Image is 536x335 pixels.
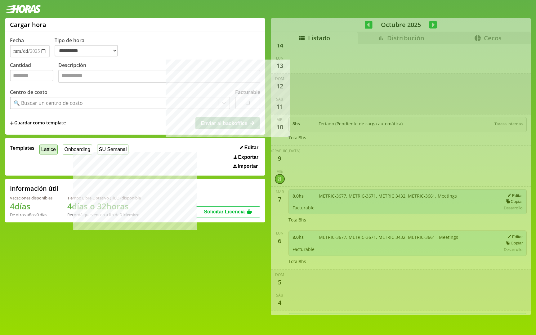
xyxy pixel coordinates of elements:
[67,195,141,201] div: Tiempo Libre Optativo (TiLO) disponible
[204,209,245,214] span: Solicitar Licencia
[10,120,66,127] span: +Guardar como template
[55,37,123,57] label: Tipo de hora
[10,201,52,212] h1: 4 días
[5,5,41,13] img: logotipo
[63,145,92,154] button: Onboarding
[39,145,58,154] button: Lattice
[10,195,52,201] div: Vacaciones disponibles
[10,184,59,193] h2: Información útil
[238,154,258,160] span: Exportar
[67,212,141,217] div: Recordá que vencen a fin de
[67,201,141,212] h1: 4 días o 32 horas
[14,100,83,106] div: 🔍 Buscar un centro de costo
[97,145,128,154] button: SU Semanal
[58,70,260,83] textarea: Descripción
[119,212,139,217] b: Diciembre
[235,89,260,96] label: Facturable
[10,212,52,217] div: De otros años: 0 días
[58,62,260,84] label: Descripción
[10,37,24,44] label: Fecha
[196,206,260,217] button: Solicitar Licencia
[10,89,47,96] label: Centro de costo
[10,120,14,127] span: +
[55,45,118,56] select: Tipo de hora
[10,70,53,81] input: Cantidad
[238,145,260,151] button: Editar
[232,154,260,160] button: Exportar
[10,62,58,84] label: Cantidad
[244,145,258,150] span: Editar
[10,20,46,29] h1: Cargar hora
[10,145,34,151] span: Templates
[238,163,258,169] span: Importar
